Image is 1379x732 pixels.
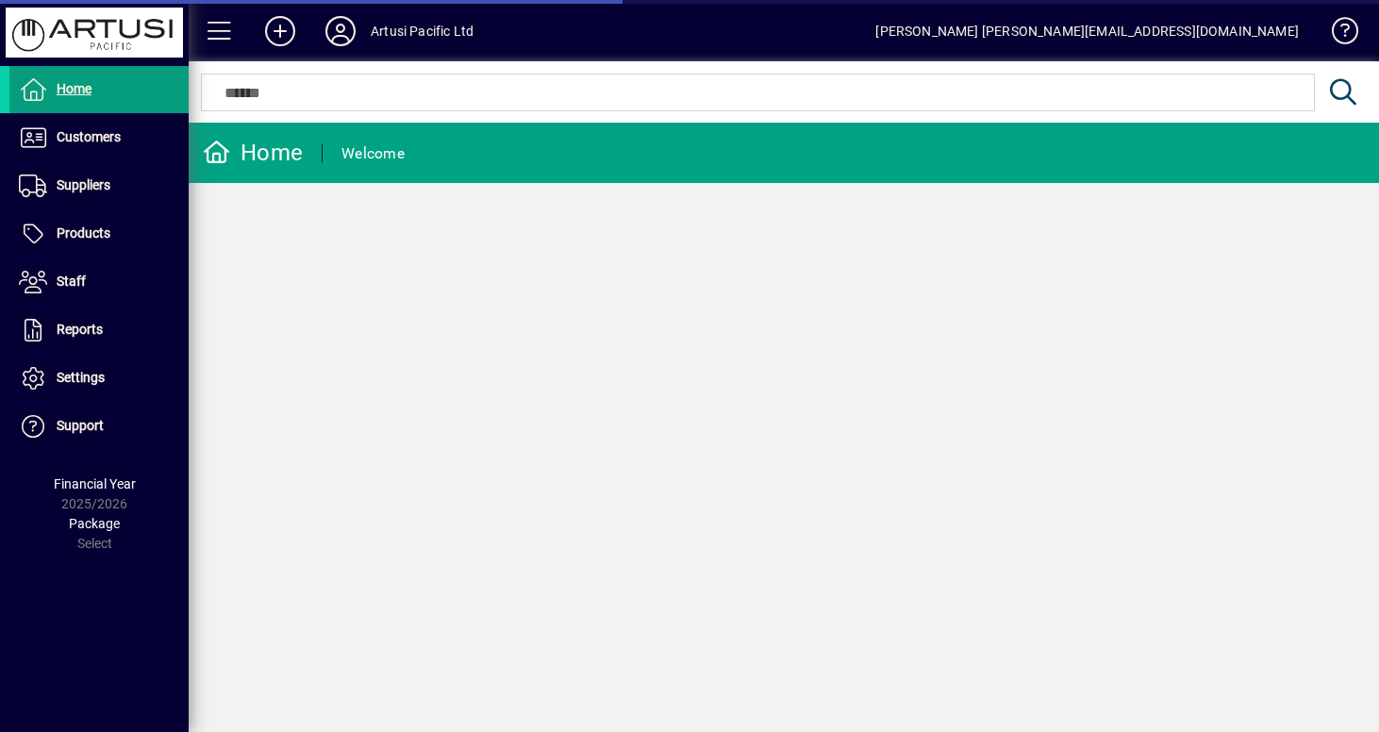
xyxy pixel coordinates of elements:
[341,139,405,169] div: Welcome
[310,14,371,48] button: Profile
[57,225,110,241] span: Products
[9,403,189,450] a: Support
[69,516,120,531] span: Package
[54,476,136,491] span: Financial Year
[57,177,110,192] span: Suppliers
[875,16,1299,46] div: [PERSON_NAME] [PERSON_NAME][EMAIL_ADDRESS][DOMAIN_NAME]
[9,162,189,209] a: Suppliers
[250,14,310,48] button: Add
[203,138,303,168] div: Home
[1318,4,1355,65] a: Knowledge Base
[9,307,189,354] a: Reports
[57,322,103,337] span: Reports
[9,355,189,402] a: Settings
[57,129,121,144] span: Customers
[9,114,189,161] a: Customers
[57,418,104,433] span: Support
[57,370,105,385] span: Settings
[57,81,91,96] span: Home
[9,210,189,258] a: Products
[9,258,189,306] a: Staff
[371,16,474,46] div: Artusi Pacific Ltd
[57,274,86,289] span: Staff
